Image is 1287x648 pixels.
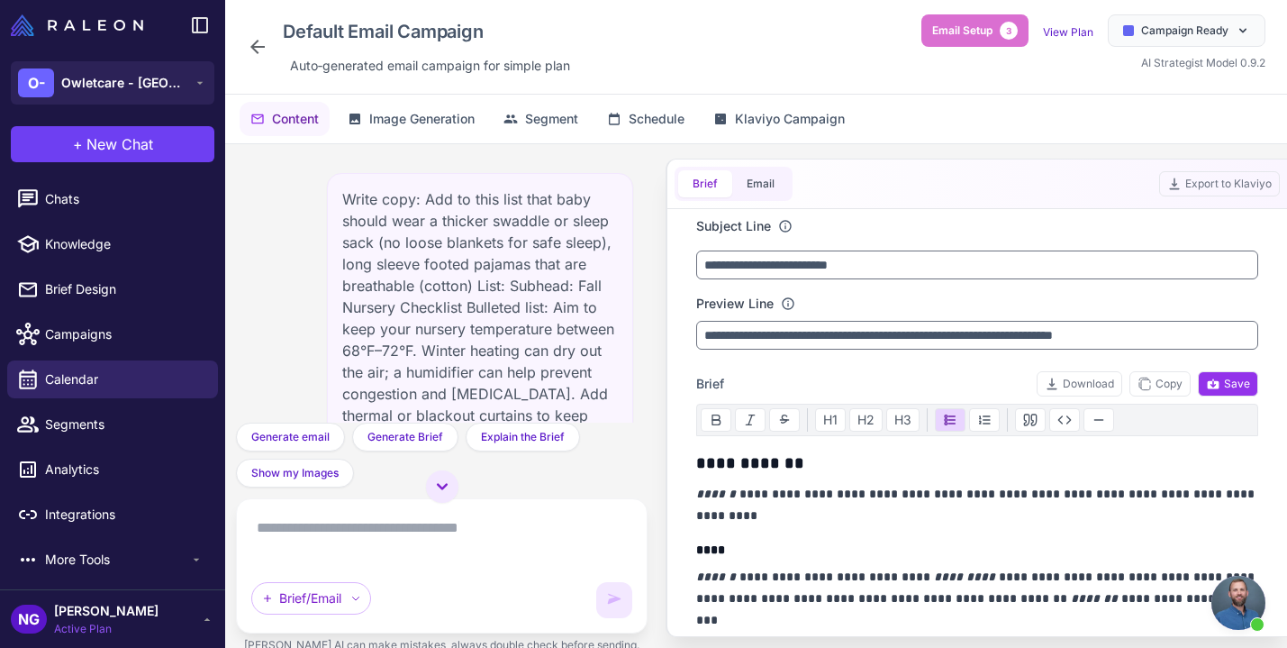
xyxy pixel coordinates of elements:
div: Write copy: Add to this list that baby should wear a thicker swaddle or sleep sack (no loose blan... [327,173,633,485]
div: Brief/Email [251,582,371,615]
span: Integrations [45,505,204,525]
span: Owletcare - [GEOGRAPHIC_DATA] [61,73,187,93]
span: Email Setup [932,23,992,39]
span: Generate Brief [367,429,443,445]
span: Image Generation [369,109,475,129]
button: O-Owletcare - [GEOGRAPHIC_DATA] [11,61,214,105]
span: Schedule [629,109,684,129]
a: Segments [7,406,218,443]
button: Email Setup3 [921,14,1029,47]
button: Generate Brief [352,423,458,452]
span: AI Strategist Model 0.9.2 [1141,56,1265,69]
span: Copy [1137,376,1183,392]
button: Download [1037,371,1122,397]
span: Generate email [251,429,330,445]
span: [PERSON_NAME] [54,601,159,621]
span: Calendar [45,370,204,389]
button: Copy [1129,371,1191,397]
span: Show my Images [251,465,339,481]
button: H3 [886,408,920,432]
span: Campaign Ready [1141,23,1228,39]
span: + [73,133,83,155]
span: Brief [696,374,724,394]
span: Klaviyo Campaign [735,109,845,129]
label: Preview Line [696,294,774,314]
a: Calendar [7,361,218,398]
a: Analytics [7,451,218,488]
span: Knowledge [45,234,204,254]
a: View Plan [1043,25,1093,39]
button: Segment [493,102,589,136]
div: Open chat [1211,576,1265,630]
span: Analytics [45,460,204,479]
span: More Tools [45,550,189,570]
span: 3 [1000,22,1018,40]
span: Save [1206,376,1250,392]
button: Content [240,102,330,136]
span: Chats [45,189,204,209]
span: Segment [525,109,578,129]
span: Campaigns [45,324,204,344]
span: Auto‑generated email campaign for simple plan [290,56,570,76]
div: NG [11,605,47,634]
a: Chats [7,180,218,218]
button: Export to Klaviyo [1159,171,1280,196]
button: Brief [678,170,732,197]
button: Show my Images [236,459,354,488]
span: Active Plan [54,621,159,637]
a: Knowledge [7,225,218,263]
button: H1 [815,408,846,432]
a: Campaigns [7,315,218,353]
button: Explain the Brief [466,423,580,452]
button: +New Chat [11,126,214,162]
button: Save [1198,371,1258,397]
span: Content [272,109,319,129]
span: Segments [45,415,204,434]
span: Brief Design [45,279,204,299]
button: Email [732,170,789,197]
button: Generate email [236,423,345,452]
a: Raleon Logo [11,14,150,36]
button: Klaviyo Campaign [702,102,856,136]
span: Explain the Brief [481,429,565,445]
a: Integrations [7,496,218,534]
label: Subject Line [696,216,771,236]
button: H2 [849,408,883,432]
div: Click to edit campaign name [276,14,577,49]
img: Raleon Logo [11,14,143,36]
button: Schedule [596,102,695,136]
div: Click to edit description [283,52,577,79]
button: Image Generation [337,102,485,136]
span: New Chat [86,133,153,155]
a: Brief Design [7,270,218,308]
div: O- [18,68,54,97]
